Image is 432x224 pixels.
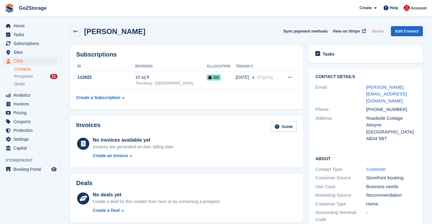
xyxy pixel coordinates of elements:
div: Roadside Cottage [366,115,417,122]
div: Customer Type [315,201,366,208]
span: Storefront [5,157,61,164]
a: menu [3,117,58,126]
span: Tasks [13,30,50,39]
span: Create [359,5,372,11]
div: Home [366,201,417,208]
div: Storefront booking [366,174,417,181]
a: menu [3,48,58,57]
a: Contacts [14,66,58,72]
span: Settings [13,135,50,143]
span: Sites [13,48,50,57]
div: Thornbury - [GEOGRAPHIC_DATA] [135,81,207,86]
div: 112922 [76,74,135,81]
h2: [PERSON_NAME] [84,27,145,36]
div: Phone [315,106,366,113]
a: Create a Deal [93,207,220,214]
div: - [366,209,417,223]
div: No deals yet [93,191,220,198]
div: Accounting Nominal Code [315,209,366,223]
div: Create a Deal [93,207,120,214]
h2: About [315,155,417,161]
span: Ongoing [257,75,273,80]
div: Marketing Source [315,192,366,199]
a: menu [3,126,58,135]
span: Analytics [13,91,50,99]
a: menu [3,109,58,117]
th: ID [76,62,135,71]
a: menu [3,57,58,65]
span: Account [411,5,427,11]
span: Booking Portal [13,165,50,174]
div: Recommendation [366,192,417,199]
a: menu [3,135,58,143]
a: Go2Storage [16,3,49,13]
a: View on Stripe [330,26,367,36]
div: [PHONE_NUMBER] [366,106,417,113]
span: Home [13,22,50,30]
a: Prospects 11 [14,73,58,80]
div: [GEOGRAPHIC_DATA] [366,129,417,136]
a: menu [3,22,58,30]
div: No invoices available yet [93,136,174,144]
a: Deals [14,81,58,87]
a: Guide [271,122,297,132]
div: AB34 5BT [366,135,417,142]
span: Prospects [14,74,33,79]
img: James Pearson [404,5,410,11]
a: menu [3,91,58,99]
span: Help [390,5,398,11]
span: Pricing [13,109,50,117]
h2: Deals [76,180,92,187]
button: Sync payment methods [283,26,328,36]
div: Address [315,115,366,142]
a: Customer [366,167,386,172]
div: Use Case [315,183,366,190]
span: [DATE] [236,74,249,81]
button: Delete [369,26,386,36]
span: View on Stripe [333,28,360,34]
span: Coupons [13,117,50,126]
div: Create a deal for this contact from here or by converting a prospect. [93,198,220,205]
a: Preview store [50,166,58,173]
span: Protection [13,126,50,135]
h2: Tasks [323,51,335,57]
div: Contact Type [315,166,366,173]
h2: Subscriptions [76,51,297,58]
th: Booking [135,62,207,71]
a: menu [3,39,58,48]
a: menu [3,100,58,108]
a: Edit Contact [391,26,423,36]
h2: Contact Details [315,74,417,79]
a: [PERSON_NAME][EMAIL_ADDRESS][DOMAIN_NAME] [366,84,407,103]
div: Business needs [366,183,417,190]
div: Aboyne [366,122,417,129]
div: Create an Invoice [93,153,128,159]
span: Invoices [13,100,50,108]
th: Tenancy [236,62,282,71]
a: Create an Invoice [93,153,174,159]
th: Allocation [207,62,236,71]
span: 102 [207,74,221,81]
a: menu [3,30,58,39]
a: Create a Subscription [76,92,124,103]
span: Capital [13,144,50,152]
div: Invoices are generated on their billing date. [93,144,174,150]
span: Subscriptions [13,39,50,48]
h2: Invoices [76,122,101,132]
span: Deals [14,81,25,87]
span: CRM [13,57,50,65]
a: menu [3,165,58,174]
div: 10 sq ft [135,74,207,81]
img: stora-icon-8386f47178a22dfd0bd8f6a31ec36ba5ce8667c1dd55bd0f319d3a0aa187defe.svg [5,4,14,13]
div: Customer Source [315,174,366,181]
div: Create a Subscription [76,95,120,101]
a: menu [3,144,58,152]
div: 11 [50,74,58,79]
div: Email [315,84,366,105]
